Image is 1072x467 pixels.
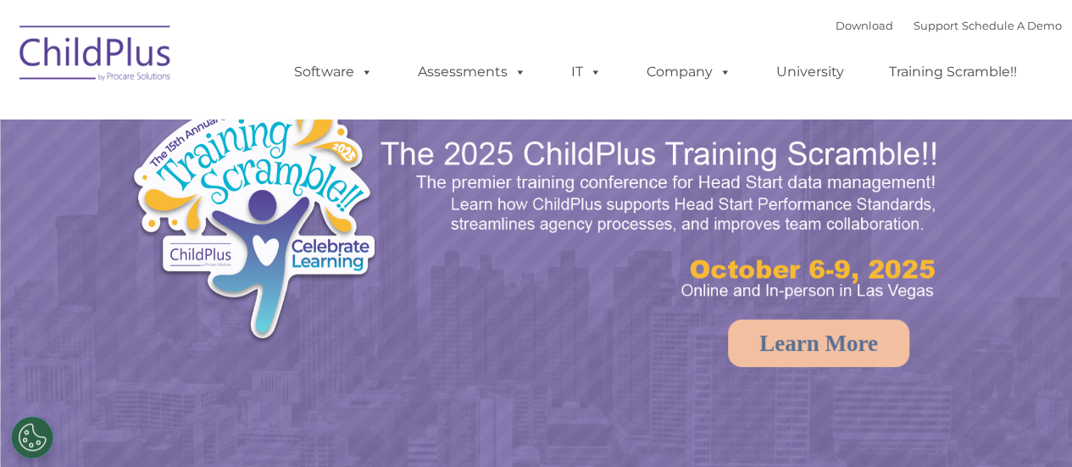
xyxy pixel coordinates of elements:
[728,320,909,367] a: Learn More
[914,19,958,32] a: Support
[11,416,53,459] button: Cookies Settings
[277,55,390,89] a: Software
[836,19,893,32] a: Download
[630,55,748,89] a: Company
[872,55,1034,89] a: Training Scramble!!
[836,19,1062,32] font: |
[401,55,543,89] a: Assessments
[962,19,1062,32] a: Schedule A Demo
[11,14,181,98] img: ChildPlus by Procare Solutions
[554,55,619,89] a: IT
[759,55,861,89] a: University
